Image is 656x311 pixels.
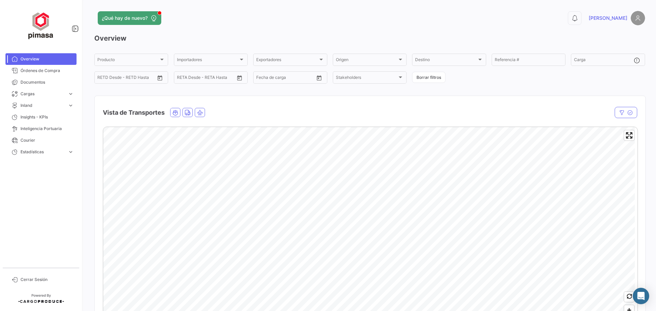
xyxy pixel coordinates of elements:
[68,149,74,155] span: expand_more
[24,8,58,42] img: ff117959-d04a-4809-8d46-49844dc85631.png
[20,137,74,143] span: Courier
[97,76,110,81] input: Desde
[631,11,645,25] img: placeholder-user.png
[256,58,318,63] span: Exportadores
[102,15,148,22] span: ¿Qué hay de nuevo?
[20,56,74,62] span: Overview
[5,53,77,65] a: Overview
[68,102,74,109] span: expand_more
[412,72,446,83] button: Borrar filtros
[103,108,165,117] h4: Vista de Transportes
[20,79,74,85] span: Documentos
[183,108,192,117] button: Land
[336,58,397,63] span: Origen
[5,135,77,146] a: Courier
[589,15,627,22] span: [PERSON_NAME]
[415,58,477,63] span: Destino
[20,126,74,132] span: Inteligencia Portuaria
[195,108,205,117] button: Air
[5,123,77,135] a: Inteligencia Portuaria
[194,76,221,81] input: Hasta
[336,76,397,81] span: Stakeholders
[97,58,159,63] span: Producto
[256,76,269,81] input: Desde
[68,91,74,97] span: expand_more
[94,33,645,43] h3: Overview
[114,76,142,81] input: Hasta
[20,91,65,97] span: Cargas
[20,114,74,120] span: Insights - KPIs
[234,73,245,83] button: Open calendar
[20,68,74,74] span: Órdenes de Compra
[177,76,189,81] input: Desde
[20,102,65,109] span: Inland
[5,111,77,123] a: Insights - KPIs
[177,58,238,63] span: Importadores
[624,130,634,140] button: Enter fullscreen
[170,108,180,117] button: Ocean
[633,288,649,304] div: Abrir Intercom Messenger
[273,76,301,81] input: Hasta
[155,73,165,83] button: Open calendar
[5,65,77,76] a: Órdenes de Compra
[20,149,65,155] span: Estadísticas
[98,11,161,25] button: ¿Qué hay de nuevo?
[314,73,324,83] button: Open calendar
[20,277,74,283] span: Cerrar Sesión
[5,76,77,88] a: Documentos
